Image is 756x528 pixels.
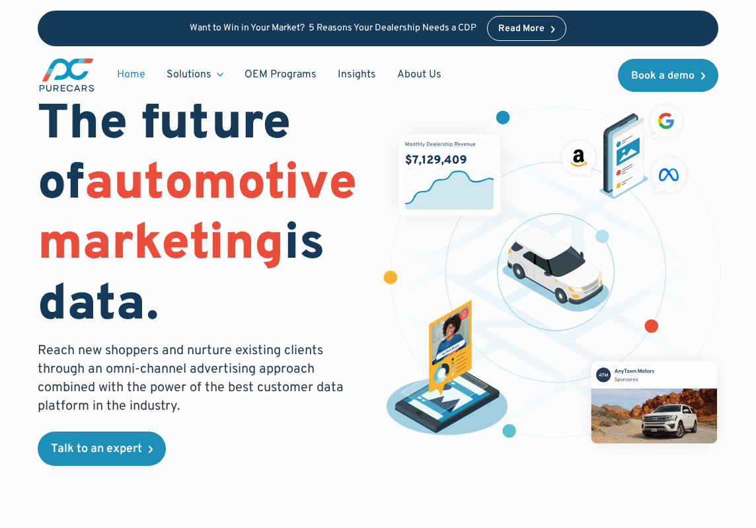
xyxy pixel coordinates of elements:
a: OEM Programs [234,62,327,87]
span: automotive marketing [38,153,357,277]
img: ads on social media and advertising partners [557,100,691,199]
p: Want to Win in Your Market? 5 Reasons Your Dealership Needs a CDP [190,23,476,34]
a: Read More [487,16,566,41]
img: purecars logo [38,57,96,93]
a: Talk to an expert [38,432,166,466]
a: Insights [327,62,387,87]
div: Book a demo [631,71,695,81]
div: Talk to an expert [51,443,142,455]
a: Home [106,62,156,87]
a: Book a demo [618,59,718,92]
img: chart showing monthly dealership revenue of $7m [398,134,500,215]
img: persona of a buyer [377,300,517,439]
p: Reach new shoppers and nurture existing clients through an omni-channel advertising approach comb... [38,342,362,416]
div: Solutions [167,67,211,82]
img: mockup of facebook post [574,344,734,460]
a: main [38,57,96,93]
div: Solutions [156,62,234,87]
img: illustration of a vehicle [502,227,609,312]
a: About Us [387,62,452,87]
h1: The future of is data. [38,95,362,336]
div: Read More [498,24,545,34]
